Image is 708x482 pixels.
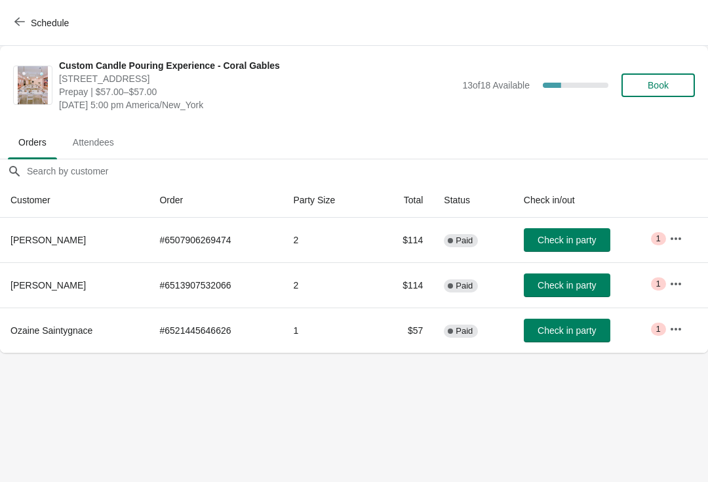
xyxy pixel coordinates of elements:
span: 1 [656,233,661,244]
span: [PERSON_NAME] [10,235,86,245]
span: Paid [456,281,473,291]
span: Check in party [538,325,596,336]
button: Check in party [524,273,610,297]
span: Schedule [31,18,69,28]
th: Check in/out [513,183,659,218]
span: [DATE] 5:00 pm America/New_York [59,98,456,111]
td: 2 [283,262,374,308]
span: [PERSON_NAME] [10,280,86,291]
button: Schedule [7,11,79,35]
button: Book [621,73,695,97]
span: Check in party [538,235,596,245]
td: 2 [283,218,374,262]
input: Search by customer [26,159,708,183]
span: Book [648,80,669,90]
td: $57 [374,308,433,353]
span: 1 [656,324,661,334]
td: # 6507906269474 [149,218,283,262]
button: Check in party [524,228,610,252]
span: Check in party [538,280,596,291]
td: # 6521445646626 [149,308,283,353]
span: Paid [456,235,473,246]
th: Total [374,183,433,218]
th: Status [433,183,513,218]
th: Order [149,183,283,218]
td: # 6513907532066 [149,262,283,308]
td: $114 [374,218,433,262]
span: [STREET_ADDRESS] [59,72,456,85]
span: Prepay | $57.00–$57.00 [59,85,456,98]
span: Custom Candle Pouring Experience - Coral Gables [59,59,456,72]
td: $114 [374,262,433,308]
img: Custom Candle Pouring Experience - Coral Gables [18,66,49,104]
span: Attendees [62,131,125,154]
span: Orders [8,131,57,154]
td: 1 [283,308,374,353]
button: Check in party [524,319,610,342]
span: Ozaine Saintygnace [10,325,92,336]
span: 1 [656,279,661,289]
th: Party Size [283,183,374,218]
span: 13 of 18 Available [462,80,530,90]
span: Paid [456,326,473,336]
